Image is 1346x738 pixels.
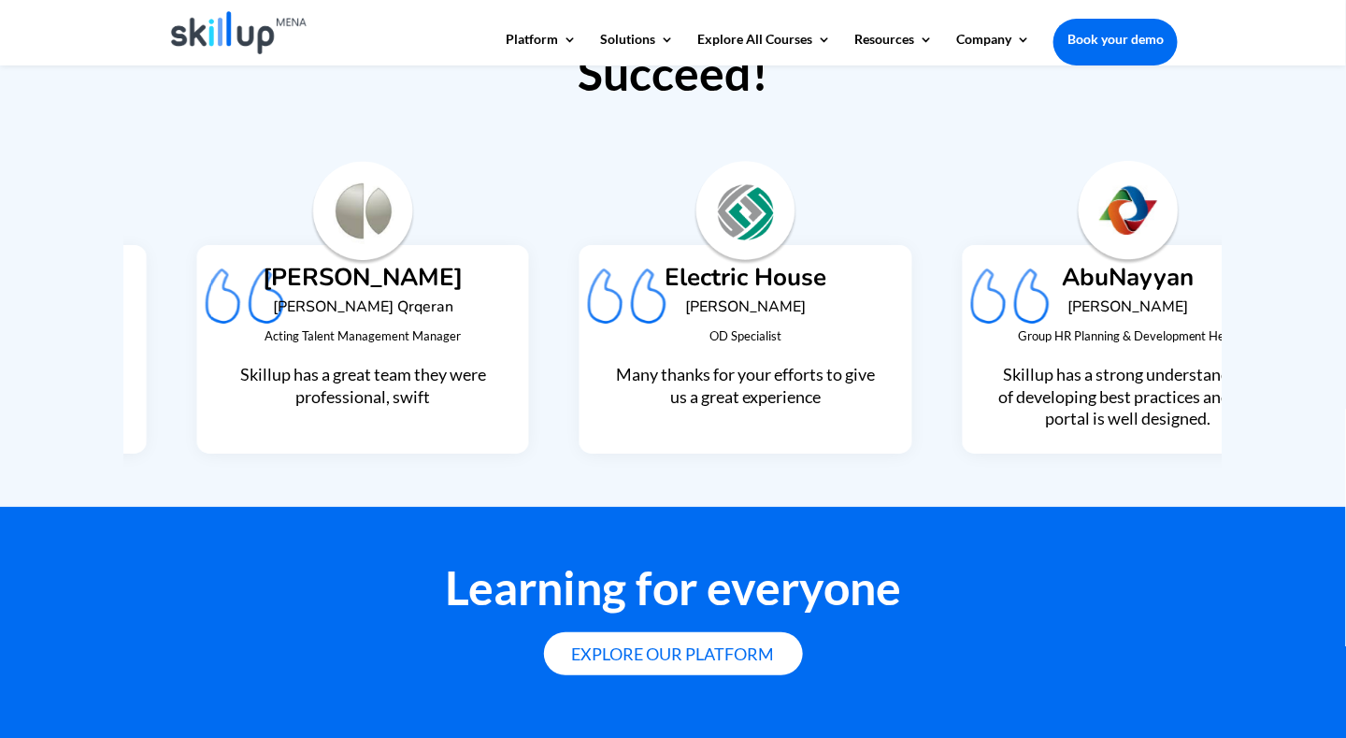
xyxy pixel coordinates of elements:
[996,266,1259,299] h4: AbuNayyan
[614,266,877,299] h4: Electric House
[996,299,1259,324] h6: [PERSON_NAME]
[956,33,1030,65] a: Company
[197,202,529,477] div: 4 / 9
[1018,328,1239,343] span: Group HR Planning & Development Head
[171,11,307,54] img: Skillup Mena
[709,328,781,343] span: OD Specialist
[580,202,911,477] div: 5 / 9
[168,564,1178,620] h2: Learning for everyone
[999,364,1258,428] span: Skillup has a strong understanding of developing best practices and the portal is well designed.
[962,202,1294,477] div: 6 / 9
[614,299,877,324] h6: [PERSON_NAME]
[544,632,803,676] a: Explore our platform
[616,364,875,406] span: Many thanks for your efforts to give us a great experience
[232,299,494,324] h6: [PERSON_NAME] Qrqeran
[854,33,933,65] a: Resources
[265,328,461,343] span: Acting Talent Management Manager
[232,266,494,299] h4: [PERSON_NAME]
[1053,19,1178,60] a: Book your demo
[232,364,494,408] p: Skillup has a great team they were professional, swift
[506,33,577,65] a: Platform
[600,33,674,65] a: Solutions
[1035,536,1346,738] iframe: Chat Widget
[697,33,831,65] a: Explore All Courses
